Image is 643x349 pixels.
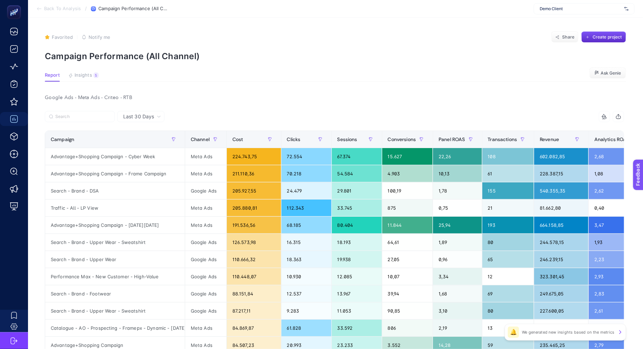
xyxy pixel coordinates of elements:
div: Meta Ads [185,200,226,216]
div: 224.743,75 [227,148,281,165]
div: 155 [482,182,534,199]
img: svg%3e [624,5,629,12]
div: Google Ads [185,285,226,302]
div: Advantage+Shopping Campaign - Cyber Week [45,148,185,165]
div: 12 [482,268,534,285]
div: 37.771,90 [534,320,588,336]
div: 3,10 [433,302,482,319]
span: Back To Analysis [44,6,81,12]
div: 246.239,15 [534,251,588,268]
div: Traffic - All - LP View [45,200,185,216]
span: Favorited [52,34,73,40]
div: 22,26 [433,148,482,165]
span: Last 30 Days [123,113,154,120]
div: 228.387,15 [534,165,588,182]
div: 110.666,32 [227,251,281,268]
span: Analytics ROAS [594,137,630,142]
div: 193 [482,217,534,233]
span: Panel ROAS [439,137,465,142]
div: 2,19 [433,320,482,336]
div: 61 [482,165,534,182]
input: Search [55,114,111,119]
div: 211.110,36 [227,165,281,182]
div: 33.592 [332,320,382,336]
div: 110.448,07 [227,268,281,285]
div: 13.967 [332,285,382,302]
span: Revenue [540,137,559,142]
div: 81.662,80 [534,200,588,216]
div: 126.573,98 [227,234,281,251]
div: Advantage+Shopping Campaign - Frame Campaign [45,165,185,182]
div: 18.363 [281,251,331,268]
div: 540.355,35 [534,182,588,199]
span: Share [562,34,575,40]
div: 10,13 [433,165,482,182]
div: 61.828 [281,320,331,336]
div: 25,94 [433,217,482,233]
div: 205.927,55 [227,182,281,199]
span: Ask Genie [601,70,621,76]
div: 323.301,45 [534,268,588,285]
span: Campaign Performance (All Channel) [98,6,168,12]
button: Favorited [45,34,73,40]
span: / [85,6,87,11]
div: 9.283 [281,302,331,319]
div: 24.479 [281,182,331,199]
div: 33.745 [332,200,382,216]
button: Notify me [82,34,110,40]
div: 108 [482,148,534,165]
span: Campaign [51,137,74,142]
span: Notify me [89,34,110,40]
div: 875 [382,200,433,216]
div: 19.938 [332,251,382,268]
div: Search - Brand - Footwear [45,285,185,302]
div: 1,89 [433,234,482,251]
span: Report [45,72,60,78]
span: Feedback [4,2,27,8]
div: 68.185 [281,217,331,233]
button: Ask Genie [589,68,626,79]
div: Search - Brand - DSA [45,182,185,199]
div: 39,94 [382,285,433,302]
div: 67.374 [332,148,382,165]
div: 69 [482,285,534,302]
span: Channel [191,137,210,142]
div: 227.600,05 [534,302,588,319]
span: Cost [232,137,243,142]
div: 84.869,87 [227,320,281,336]
span: Demo Client [540,6,622,12]
div: 21 [482,200,534,216]
div: 15.627 [382,148,433,165]
div: Google Ads [185,268,226,285]
div: 16.315 [281,234,331,251]
div: Meta Ads [185,217,226,233]
div: 1,78 [433,182,482,199]
div: Performance Max - New Customer - High-Value [45,268,185,285]
div: 11.844 [382,217,433,233]
div: 0,75 [433,200,482,216]
div: 5 [93,72,99,78]
div: 1,68 [433,285,482,302]
div: Search - Brand - Upper Wear - Sweatshirt [45,302,185,319]
div: 10,07 [382,268,433,285]
div: Google Ads [185,251,226,268]
div: Search - Brand - Upper Wear [45,251,185,268]
div: 0,96 [433,251,482,268]
div: Search - Brand - Upper Wear - Sweatshirt [45,234,185,251]
div: 80.404 [332,217,382,233]
div: 80 [482,302,534,319]
p: We generated new insights based on the metrics [522,329,615,335]
div: 12.085 [332,268,382,285]
div: 87.217,11 [227,302,281,319]
div: 64,61 [382,234,433,251]
div: 191.536,56 [227,217,281,233]
span: Transactions [488,137,517,142]
div: 205.880,81 [227,200,281,216]
div: 65 [482,251,534,268]
div: 244.578,15 [534,234,588,251]
div: 27,05 [382,251,433,268]
div: 29.801 [332,182,382,199]
span: Clicks [287,137,301,142]
div: 664.158,85 [534,217,588,233]
div: Google Ads [185,234,226,251]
